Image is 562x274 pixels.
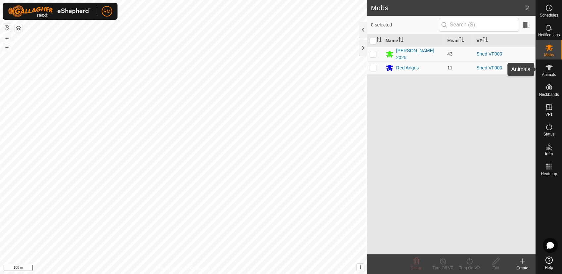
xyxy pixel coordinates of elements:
button: Reset Map [3,24,11,32]
span: VPs [545,112,552,116]
p-sorticon: Activate to sort [483,38,488,43]
span: 2 [525,3,529,13]
span: 43 [447,51,452,57]
th: Head [445,34,474,47]
a: Shed VF000 [476,51,502,57]
span: Schedules [539,13,558,17]
span: Infra [545,152,553,156]
div: Turn Off VP [430,265,456,271]
h2: Mobs [371,4,525,12]
th: VP [474,34,536,47]
p-sorticon: Activate to sort [376,38,382,43]
button: i [357,264,364,271]
span: Status [543,132,554,136]
p-sorticon: Activate to sort [459,38,464,43]
div: Edit [483,265,509,271]
span: RM [103,8,111,15]
span: 0 selected [371,21,439,28]
span: Animals [542,73,556,77]
div: Create [509,265,536,271]
span: Notifications [538,33,560,37]
span: Mobs [544,53,554,57]
a: Contact Us [190,265,210,271]
span: Heatmap [541,172,557,176]
img: Gallagher Logo [8,5,91,17]
div: [PERSON_NAME] 2025 [396,47,442,61]
a: Help [536,254,562,272]
span: 11 [447,65,452,70]
th: Name [383,34,445,47]
p-sorticon: Activate to sort [398,38,403,43]
span: Help [545,266,553,270]
div: Turn On VP [456,265,483,271]
button: + [3,35,11,43]
a: Shed VF000 [476,65,502,70]
span: i [359,264,361,270]
span: Neckbands [539,93,559,97]
button: Map Layers [15,24,23,32]
a: Privacy Policy [157,265,182,271]
span: Delete [411,266,422,270]
button: – [3,43,11,51]
input: Search (S) [439,18,519,32]
div: Red Angus [396,64,419,71]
